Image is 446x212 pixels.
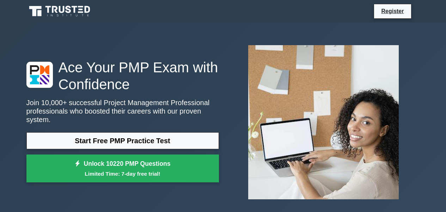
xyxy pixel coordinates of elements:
[377,7,408,16] a: Register
[26,155,219,183] a: Unlock 10220 PMP QuestionsLimited Time: 7-day free trial!
[26,132,219,149] a: Start Free PMP Practice Test
[26,59,219,93] h1: Ace Your PMP Exam with Confidence
[26,98,219,124] p: Join 10,000+ successful Project Management Professional professionals who boosted their careers w...
[35,170,210,178] small: Limited Time: 7-day free trial!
